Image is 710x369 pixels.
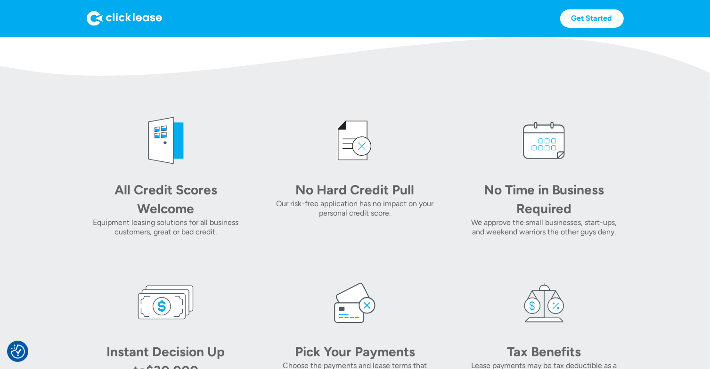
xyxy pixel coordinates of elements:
[276,199,434,218] div: Our risk-free application has no impact on your personal credit score.
[289,180,421,199] div: No Hard Credit Pull
[138,274,194,331] img: money icon
[516,274,572,331] img: tax icon
[465,218,623,237] div: We approve the small businesses, start-ups, and weekend warriors the other guys deny.
[87,218,245,237] div: Equipment leasing solutions for all business customers, great or bad credit.
[560,9,624,28] a: Get Started
[289,342,421,361] div: Pick Your Payments
[326,112,383,169] img: credit icon
[326,274,383,331] img: card icon
[11,345,25,359] img: Revisit consent button
[11,345,25,359] button: Consent Preferences
[100,180,232,218] div: All Credit Scores Welcome
[87,11,162,26] img: Logo
[478,342,610,361] div: Tax Benefits
[478,180,610,218] div: No Time in Business Required
[138,112,194,169] img: welcome icon
[516,112,572,169] img: calendar icon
